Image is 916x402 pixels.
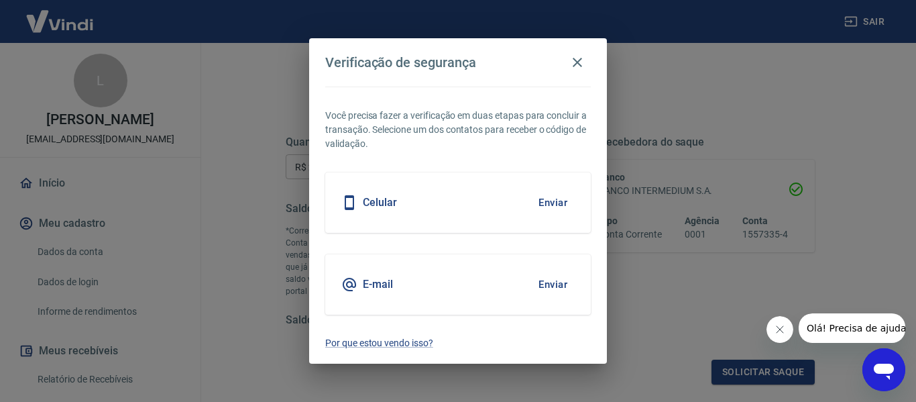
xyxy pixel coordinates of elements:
p: Você precisa fazer a verificação em duas etapas para concluir a transação. Selecione um dos conta... [325,109,591,151]
a: Por que estou vendo isso? [325,336,591,350]
iframe: Mensagem da empresa [799,313,905,343]
h5: Celular [363,196,397,209]
button: Enviar [531,270,575,299]
h4: Verificação de segurança [325,54,476,70]
button: Enviar [531,189,575,217]
iframe: Fechar mensagem [766,316,793,343]
span: Olá! Precisa de ajuda? [8,9,113,20]
h5: E-mail [363,278,393,291]
iframe: Botão para abrir a janela de mensagens [862,348,905,391]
